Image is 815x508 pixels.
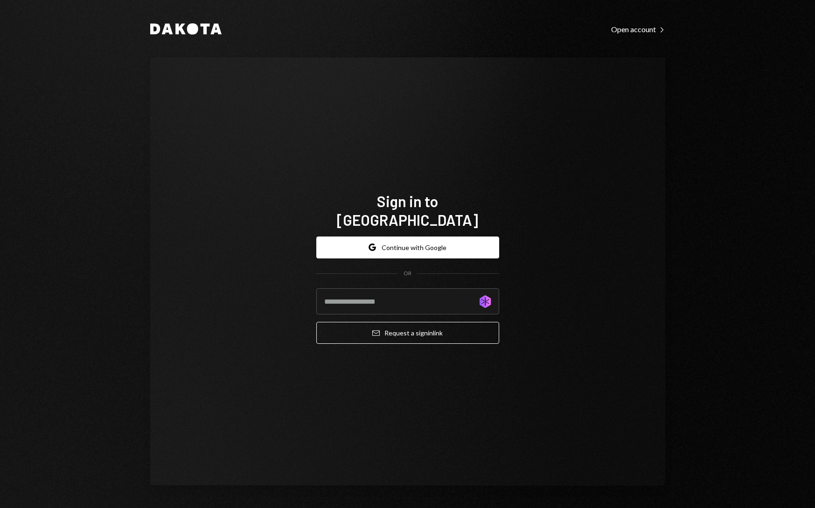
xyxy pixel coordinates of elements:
[611,25,665,34] div: Open account
[611,24,665,34] a: Open account
[404,270,411,278] div: OR
[316,322,499,344] button: Request a signinlink
[316,237,499,258] button: Continue with Google
[316,192,499,229] h1: Sign in to [GEOGRAPHIC_DATA]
